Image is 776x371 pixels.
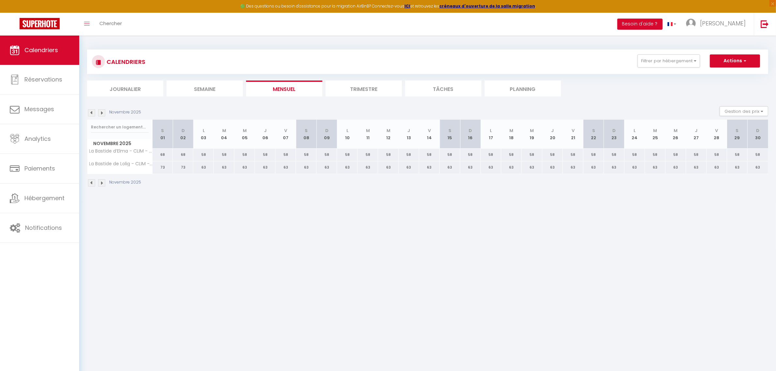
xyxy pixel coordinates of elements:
[316,149,337,161] div: 58
[604,161,624,173] div: 63
[460,149,481,161] div: 58
[522,149,542,161] div: 58
[666,161,686,173] div: 63
[469,127,472,134] abbr: D
[109,109,141,115] p: Novembre 2025
[707,161,727,173] div: 63
[572,127,575,134] abbr: V
[710,54,760,67] button: Actions
[275,120,296,149] th: 07
[378,120,399,149] th: 12
[583,161,604,173] div: 63
[481,149,501,161] div: 58
[448,127,451,134] abbr: S
[645,161,666,173] div: 63
[337,161,358,173] div: 63
[153,149,173,161] div: 68
[193,120,214,149] th: 03
[583,120,604,149] th: 22
[203,127,205,134] abbr: L
[748,120,768,149] th: 30
[681,13,754,36] a: ... [PERSON_NAME]
[24,194,65,202] span: Hébergement
[161,127,164,134] abbr: S
[501,120,522,149] th: 18
[358,149,378,161] div: 58
[666,120,686,149] th: 26
[264,127,267,134] abbr: J
[326,81,402,96] li: Trimestre
[624,120,645,149] th: 24
[674,127,678,134] abbr: M
[275,161,296,173] div: 63
[501,161,522,173] div: 63
[234,161,255,173] div: 63
[612,127,616,134] abbr: D
[173,120,193,149] th: 02
[727,120,748,149] th: 29
[246,81,322,96] li: Mensuel
[634,127,636,134] abbr: L
[20,18,60,29] img: Super Booking
[316,120,337,149] th: 09
[695,127,697,134] abbr: J
[563,120,583,149] th: 21
[366,127,370,134] abbr: M
[485,81,561,96] li: Planning
[91,121,149,133] input: Rechercher un logement...
[727,161,748,173] div: 63
[624,149,645,161] div: 58
[346,127,348,134] abbr: L
[686,149,707,161] div: 58
[686,19,696,28] img: ...
[387,127,390,134] abbr: M
[542,161,563,173] div: 63
[193,149,214,161] div: 58
[551,127,554,134] abbr: J
[748,149,768,161] div: 58
[182,127,185,134] abbr: D
[542,149,563,161] div: 58
[501,149,522,161] div: 58
[428,127,431,134] abbr: V
[193,161,214,173] div: 63
[460,120,481,149] th: 16
[563,161,583,173] div: 63
[95,13,127,36] a: Chercher
[563,149,583,161] div: 58
[88,149,154,154] span: La Bastide d’Elma - CLIM - WIFI
[707,149,727,161] div: 58
[419,120,440,149] th: 14
[666,149,686,161] div: 58
[255,120,275,149] th: 06
[24,75,62,83] span: Réservations
[542,120,563,149] th: 20
[5,3,25,22] button: Ouvrir le widget de chat LiveChat
[439,3,535,9] a: créneaux d'ouverture de la salle migration
[419,149,440,161] div: 58
[617,19,663,30] button: Besoin d'aide ?
[440,161,460,173] div: 63
[234,120,255,149] th: 05
[604,120,624,149] th: 23
[153,120,173,149] th: 01
[399,149,419,161] div: 58
[275,149,296,161] div: 58
[408,127,410,134] abbr: J
[715,127,718,134] abbr: V
[653,127,657,134] abbr: M
[399,120,419,149] th: 13
[727,149,748,161] div: 58
[88,161,154,166] span: La Bastide de Lolig - CLIM - WiFi
[761,20,769,28] img: logout
[378,149,399,161] div: 58
[720,106,768,116] button: Gestion des prix
[24,135,51,143] span: Analytics
[440,120,460,149] th: 15
[481,120,501,149] th: 17
[756,127,760,134] abbr: D
[255,161,275,173] div: 63
[419,161,440,173] div: 63
[358,120,378,149] th: 11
